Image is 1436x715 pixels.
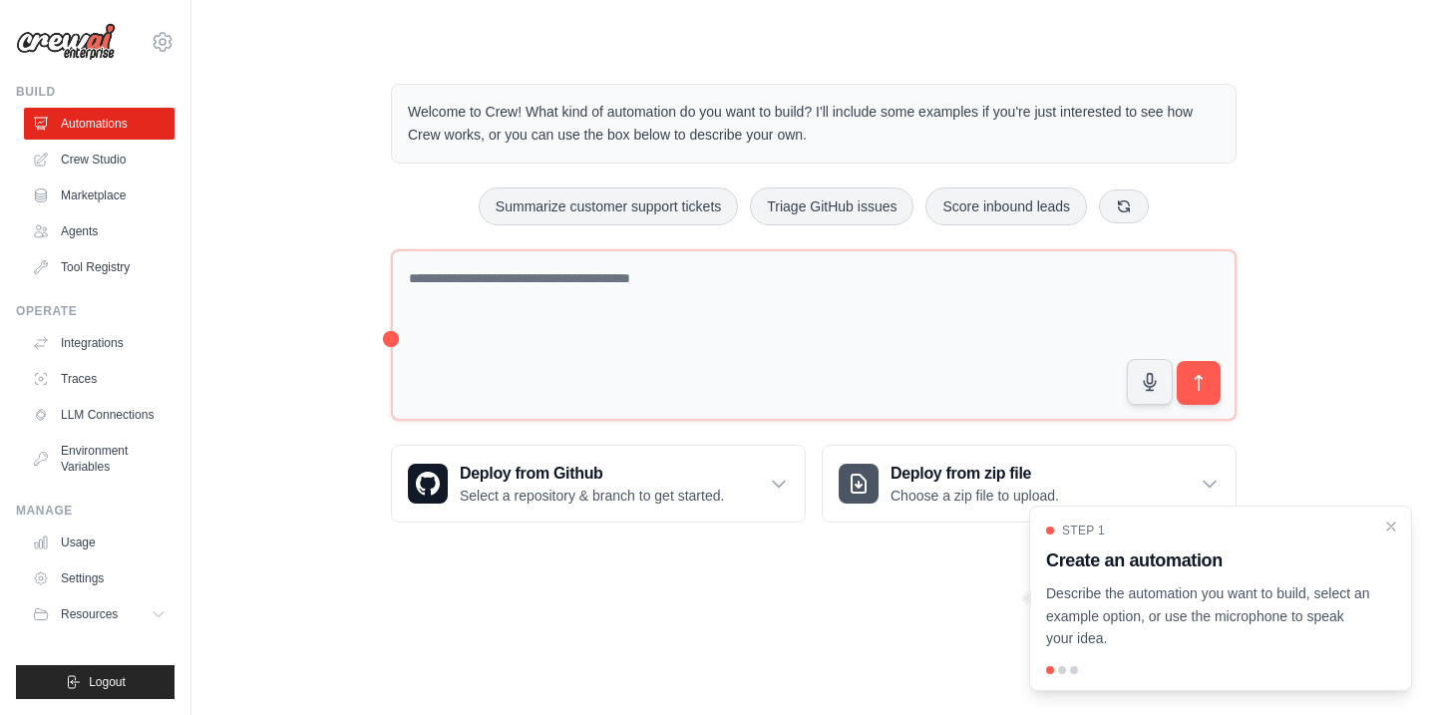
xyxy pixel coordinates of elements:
h3: Create an automation [1046,546,1371,574]
button: Close walkthrough [1383,519,1399,535]
button: Summarize customer support tickets [479,187,738,225]
h3: Deploy from zip file [891,462,1059,486]
div: Build [16,84,175,100]
a: LLM Connections [24,399,175,431]
a: Automations [24,108,175,140]
button: Triage GitHub issues [750,187,913,225]
a: Agents [24,215,175,247]
p: Choose a zip file to upload. [891,486,1059,506]
img: Logo [16,23,116,61]
div: Operate [16,303,175,319]
h3: Deploy from Github [460,462,724,486]
a: Settings [24,562,175,594]
a: Crew Studio [24,144,175,176]
a: Usage [24,527,175,558]
p: Select a repository & branch to get started. [460,486,724,506]
button: Score inbound leads [925,187,1087,225]
a: Tool Registry [24,251,175,283]
a: Marketplace [24,179,175,211]
span: Logout [89,674,126,690]
iframe: Chat Widget [1336,619,1436,715]
button: Resources [24,598,175,630]
button: Logout [16,665,175,699]
a: Traces [24,363,175,395]
p: Describe the automation you want to build, select an example option, or use the microphone to spe... [1046,582,1371,650]
a: Environment Variables [24,435,175,483]
a: Integrations [24,327,175,359]
p: Welcome to Crew! What kind of automation do you want to build? I'll include some examples if you'... [408,101,1220,147]
span: Step 1 [1062,523,1105,538]
span: Resources [61,606,118,622]
div: Manage [16,503,175,519]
